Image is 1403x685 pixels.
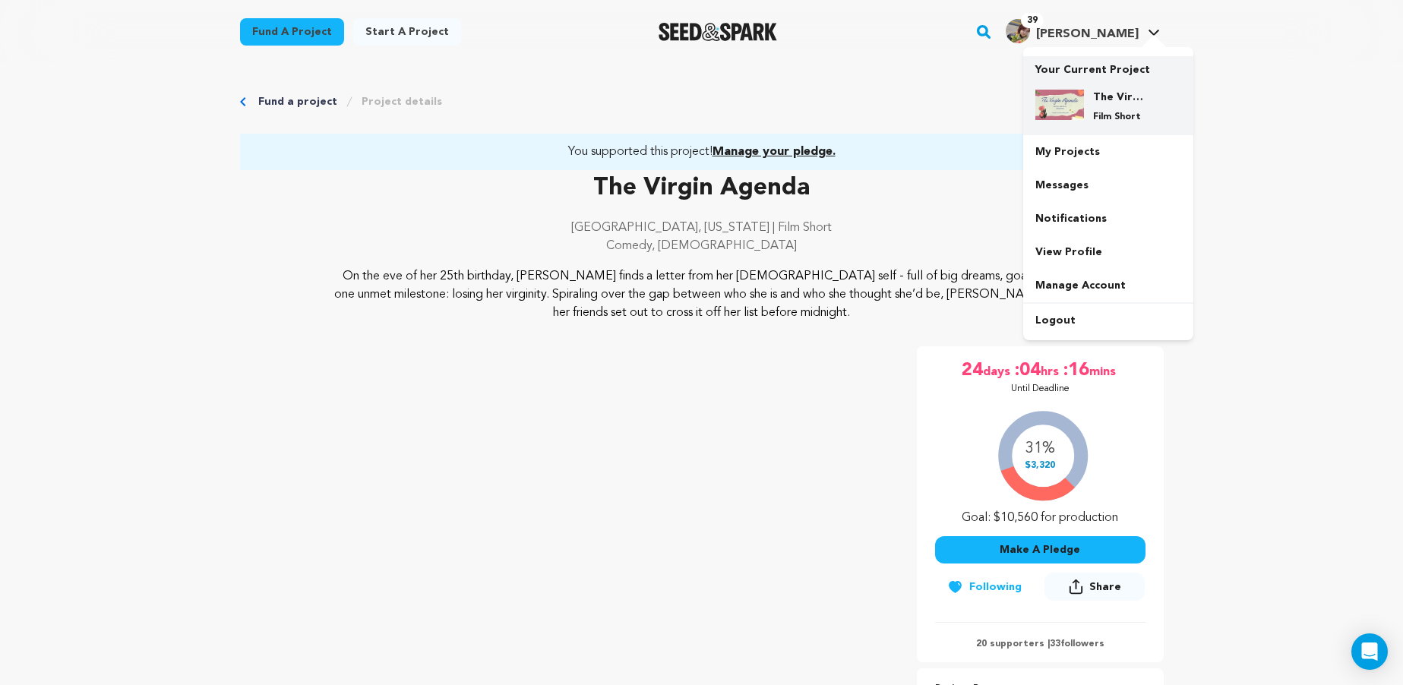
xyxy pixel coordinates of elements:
span: [PERSON_NAME] [1036,28,1139,40]
p: Film Short [1093,111,1148,123]
p: [GEOGRAPHIC_DATA], [US_STATE] | Film Short [240,219,1164,237]
div: Open Intercom Messenger [1351,633,1388,670]
span: days [983,358,1013,383]
span: Manage your pledge. [713,146,836,158]
button: Share [1044,573,1145,601]
a: Your Current Project The Virgin Agenda Film Short [1035,56,1181,135]
a: Messages [1023,169,1193,202]
img: c558780b1c0f756e.png [1006,19,1030,43]
p: 20 supporters | followers [935,638,1145,650]
span: Share [1044,573,1145,607]
span: :16 [1062,358,1089,383]
a: Fund a project [258,94,337,109]
a: Fund a project [240,18,344,46]
p: Until Deadline [1011,383,1070,395]
span: Grace F.'s Profile [1003,16,1163,48]
a: You supported this project!Manage your pledge. [258,143,1145,161]
span: :04 [1013,358,1041,383]
a: Project details [362,94,442,109]
a: Logout [1023,304,1193,337]
div: Grace F.'s Profile [1006,19,1139,43]
button: Following [935,573,1034,601]
span: 24 [962,358,983,383]
a: Start a project [353,18,461,46]
span: Share [1089,579,1121,595]
span: mins [1089,358,1119,383]
div: Breadcrumb [240,94,1164,109]
button: Make A Pledge [935,536,1145,563]
p: Your Current Project [1035,56,1181,77]
a: Manage Account [1023,269,1193,302]
span: 33 [1050,639,1060,649]
span: 39 [1021,13,1044,28]
h4: The Virgin Agenda [1093,90,1148,105]
img: Seed&Spark Logo Dark Mode [659,23,778,41]
span: hrs [1041,358,1062,383]
a: Seed&Spark Homepage [659,23,778,41]
a: My Projects [1023,135,1193,169]
p: The Virgin Agenda [240,170,1164,207]
p: On the eve of her 25th birthday, [PERSON_NAME] finds a letter from her [DEMOGRAPHIC_DATA] self - ... [332,267,1071,322]
a: Notifications [1023,202,1193,235]
a: View Profile [1023,235,1193,269]
a: Grace F.'s Profile [1003,16,1163,43]
p: Comedy, [DEMOGRAPHIC_DATA] [240,237,1164,255]
img: 9e221bee6f4aaa69.png [1035,90,1084,120]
